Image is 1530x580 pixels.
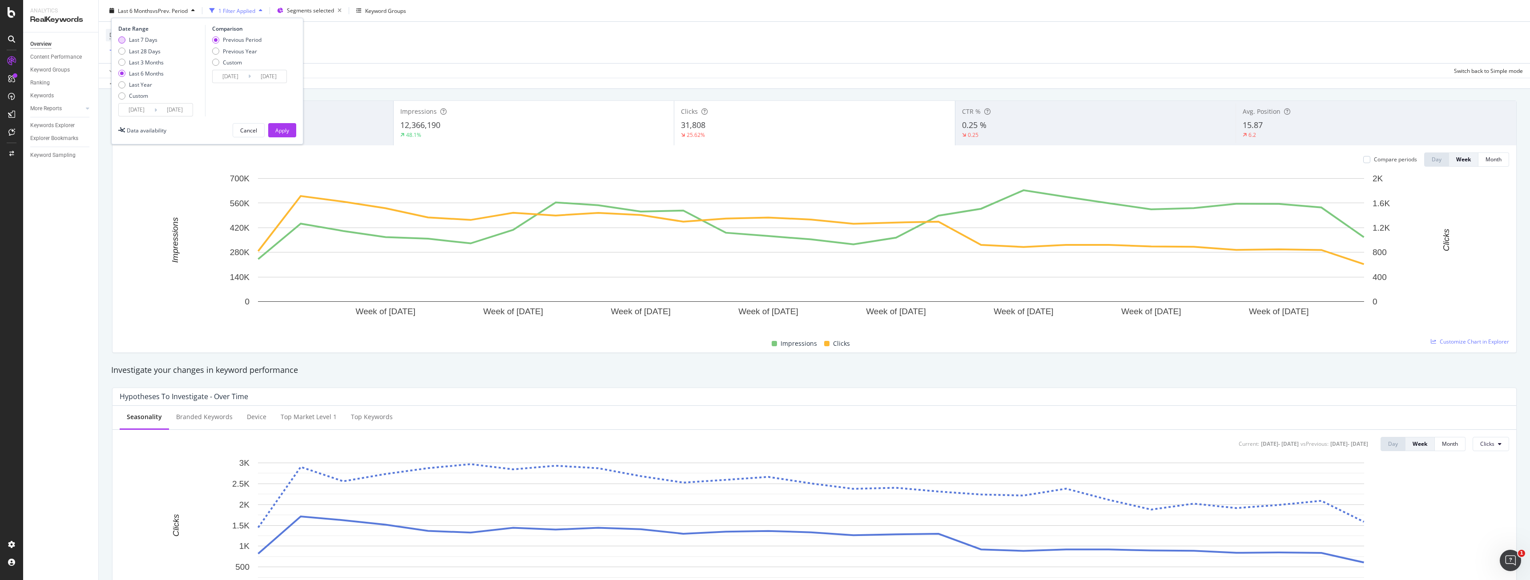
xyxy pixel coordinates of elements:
[30,15,91,25] div: RealKeywords
[1373,297,1377,306] text: 0
[1431,338,1509,345] a: Customize Chart in Explorer
[968,131,978,139] div: 0.25
[206,4,266,18] button: 1 Filter Applied
[681,107,698,116] span: Clicks
[232,479,250,488] text: 2.5K
[1330,440,1368,448] div: [DATE] - [DATE]
[1440,338,1509,345] span: Customize Chart in Explorer
[239,458,250,468] text: 3K
[230,174,250,183] text: 700K
[119,104,154,116] input: Start Date
[223,58,242,66] div: Custom
[30,78,50,88] div: Ranking
[1449,152,1478,167] button: Week
[1478,152,1509,167] button: Month
[30,65,92,75] a: Keyword Groups
[129,58,164,66] div: Last 3 Months
[30,65,70,75] div: Keyword Groups
[353,4,410,18] button: Keyword Groups
[30,134,92,143] a: Explorer Bookmarks
[1432,156,1441,163] div: Day
[30,40,92,49] a: Overview
[1374,156,1417,163] div: Compare periods
[1473,437,1509,451] button: Clicks
[1300,440,1329,448] div: vs Previous :
[30,52,92,62] a: Content Performance
[687,131,705,139] div: 25.62%
[129,36,157,44] div: Last 7 Days
[287,7,334,14] span: Segments selected
[30,91,54,100] div: Keywords
[120,392,248,401] div: Hypotheses to Investigate - Over Time
[1239,440,1259,448] div: Current:
[1518,550,1525,557] span: 1
[120,174,1502,328] div: A chart.
[170,217,180,263] text: Impressions
[213,70,248,83] input: Start Date
[30,104,62,113] div: More Reports
[230,199,250,208] text: 560K
[118,47,164,55] div: Last 28 Days
[118,25,203,32] div: Date Range
[118,70,164,77] div: Last 6 Months
[1243,107,1280,116] span: Avg. Position
[176,412,233,421] div: Branded Keywords
[30,40,52,49] div: Overview
[212,47,262,55] div: Previous Year
[1435,437,1466,451] button: Month
[247,412,266,421] div: Device
[239,541,250,551] text: 1K
[129,81,152,88] div: Last Year
[127,412,162,421] div: Seasonality
[1500,550,1521,571] iframe: Intercom live chat
[30,91,92,100] a: Keywords
[1450,64,1523,78] button: Switch back to Simple mode
[30,121,92,130] a: Keywords Explorer
[127,126,166,134] div: Data availability
[223,36,262,44] div: Previous Period
[118,7,153,14] span: Last 6 Months
[781,338,817,349] span: Impressions
[30,121,75,130] div: Keywords Explorer
[171,514,181,536] text: Clicks
[118,36,164,44] div: Last 7 Days
[1480,440,1494,448] span: Clicks
[129,70,164,77] div: Last 6 Months
[275,126,289,134] div: Apply
[111,364,1518,376] div: Investigate your changes in keyword performance
[212,25,290,32] div: Comparison
[239,500,250,509] text: 2K
[1454,67,1523,74] div: Switch back to Simple mode
[1373,248,1387,257] text: 800
[356,307,415,316] text: Week of [DATE]
[118,92,164,100] div: Custom
[106,64,132,78] button: Apply
[153,7,188,14] span: vs Prev. Period
[106,45,141,56] button: Add Filter
[962,107,981,116] span: CTR %
[833,338,850,349] span: Clicks
[212,36,262,44] div: Previous Period
[1248,131,1256,139] div: 6.2
[1373,272,1387,282] text: 400
[230,223,250,232] text: 420K
[738,307,798,316] text: Week of [DATE]
[1413,440,1427,448] div: Week
[235,562,250,572] text: 500
[223,47,257,55] div: Previous Year
[1261,440,1299,448] div: [DATE] - [DATE]
[109,31,126,39] span: Device
[400,107,437,116] span: Impressions
[106,4,198,18] button: Last 6 MonthsvsPrev. Period
[1373,199,1390,208] text: 1.6K
[129,47,161,55] div: Last 28 Days
[118,58,164,66] div: Last 3 Months
[1456,156,1471,163] div: Week
[30,134,78,143] div: Explorer Bookmarks
[118,81,164,88] div: Last Year
[212,58,262,66] div: Custom
[245,297,250,306] text: 0
[365,7,406,14] div: Keyword Groups
[1388,440,1398,448] div: Day
[1373,174,1383,183] text: 2K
